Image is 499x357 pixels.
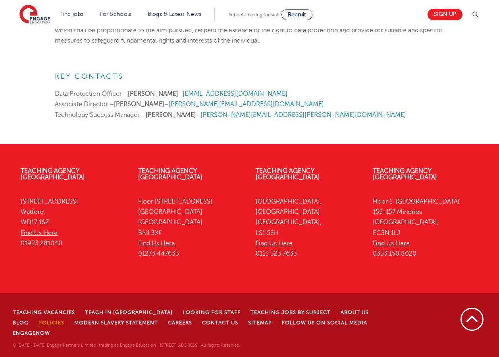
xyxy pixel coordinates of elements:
[19,5,50,25] img: Engage Education
[183,90,287,97] a: [EMAIL_ADDRESS][DOMAIN_NAME]
[148,11,202,17] a: Blogs & Latest News
[256,240,293,247] a: Find Us Here
[13,310,75,315] a: Teaching Vacancies
[229,12,280,17] span: Schools looking for staff
[13,320,29,326] a: Blog
[21,196,126,248] p: [STREET_ADDRESS] Watford, WD17 1SZ 01923 281040
[282,320,367,326] a: Follow us on Social Media
[288,12,306,17] span: Recruit
[21,167,85,181] a: Teaching Agency [GEOGRAPHIC_DATA]
[146,111,196,118] strong: [PERSON_NAME]
[248,320,272,326] a: Sitemap
[281,9,312,20] a: Recruit
[183,310,241,315] a: Looking for staff
[55,72,123,80] span: Key Contacts
[373,167,437,181] a: Teaching Agency [GEOGRAPHIC_DATA]
[60,11,84,17] a: Find jobs
[202,320,238,326] a: Contact Us
[256,167,320,181] a: Teaching Agency [GEOGRAPHIC_DATA]
[373,240,410,247] a: Find Us Here
[13,330,50,336] a: EngageNow
[256,196,361,259] p: [GEOGRAPHIC_DATA], [GEOGRAPHIC_DATA] [GEOGRAPHIC_DATA], LS1 5SH 0113 323 7633
[138,167,202,181] a: Teaching Agency [GEOGRAPHIC_DATA]
[100,11,131,17] a: For Schools
[250,310,331,315] a: Teaching jobs by subject
[168,320,192,326] a: Careers
[85,310,173,315] a: Teach in [GEOGRAPHIC_DATA]
[341,310,369,315] a: About Us
[373,196,478,259] p: Floor 1, [GEOGRAPHIC_DATA] 155-157 Minories [GEOGRAPHIC_DATA], EC3N 1LJ 0333 150 8020
[200,111,406,118] a: [PERSON_NAME][EMAIL_ADDRESS][PERSON_NAME][DOMAIN_NAME]
[114,101,164,108] strong: [PERSON_NAME]
[128,90,178,97] strong: [PERSON_NAME]
[138,196,244,259] p: Floor [STREET_ADDRESS] [GEOGRAPHIC_DATA] [GEOGRAPHIC_DATA], BN1 3XF 01273 447633
[138,240,175,247] a: Find Us Here
[39,320,64,326] a: Policies
[13,342,404,349] p: © [DATE]-[DATE] Engage Partners Limited "trading as Engage Education". [STREET_ADDRESS]. All Righ...
[74,320,158,326] a: Modern Slavery Statement
[55,89,444,120] p: Data Protection Officer – – Associate Director – – Technology Success Manager – –
[169,101,324,108] a: [PERSON_NAME][EMAIL_ADDRESS][DOMAIN_NAME]
[428,9,462,20] a: Sign up
[21,229,58,237] a: Find Us Here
